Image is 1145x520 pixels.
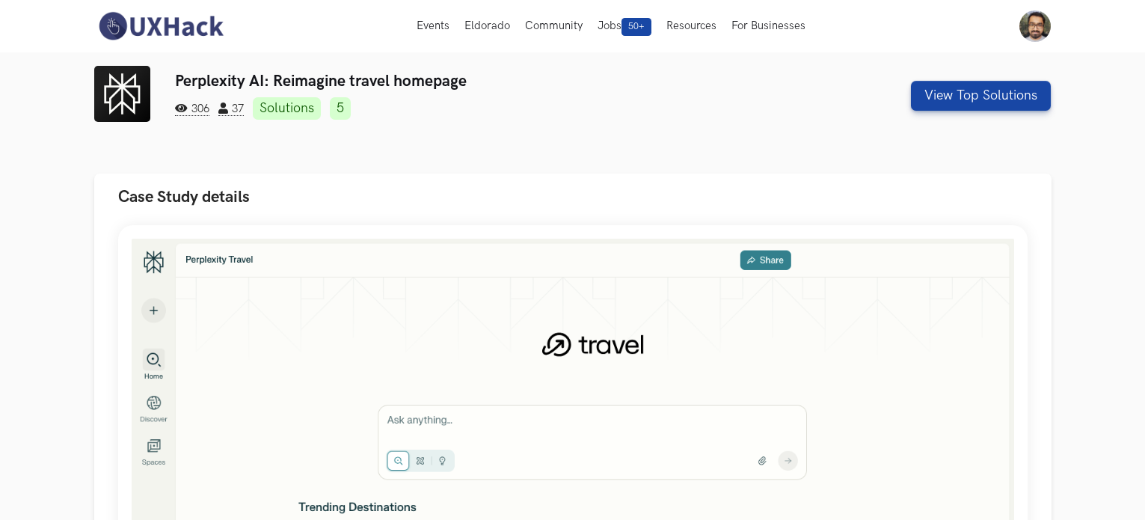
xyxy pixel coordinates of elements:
h3: Perplexity AI: Reimagine travel homepage [175,72,808,91]
a: 5 [330,97,351,120]
span: Case Study details [118,187,250,207]
span: 50+ [621,18,651,36]
img: Your profile pic [1019,10,1051,42]
button: Case Study details [94,174,1052,221]
a: Solutions [253,97,321,120]
img: Perplexity AI logo [94,66,150,122]
span: 37 [218,103,244,116]
button: View Top Solutions [911,81,1051,111]
img: UXHack-logo.png [94,10,227,42]
span: 306 [175,103,209,116]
